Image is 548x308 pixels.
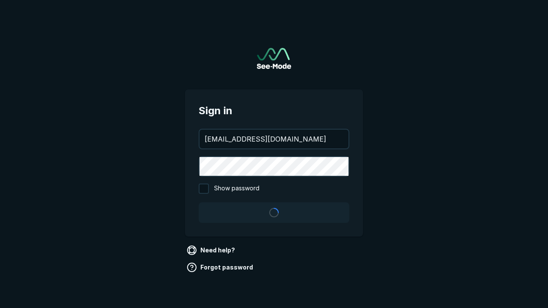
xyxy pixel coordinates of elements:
a: Forgot password [185,261,256,274]
a: Go to sign in [257,48,291,69]
a: Need help? [185,243,238,257]
span: Sign in [199,103,349,118]
img: See-Mode Logo [257,48,291,69]
input: your@email.com [200,130,348,148]
span: Show password [214,184,259,194]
